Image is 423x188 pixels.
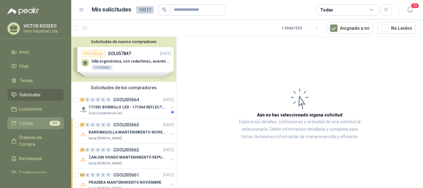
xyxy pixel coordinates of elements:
[24,29,62,33] p: Ferro Industrial Ltda
[89,155,166,160] p: ZANJON HONDO MANTENIMIENTO REPUESTOS
[378,22,416,34] button: No Leídos
[327,22,373,34] button: Asignado a mi
[163,97,174,103] p: [DATE]
[80,131,87,138] img: Company Logo
[80,98,85,102] div: 3
[89,161,122,166] p: Santa [PERSON_NAME]
[19,63,28,70] span: Chat
[80,106,87,113] img: Company Logo
[80,121,175,141] a: 27 0 0 0 0 0 GSOL005663[DATE] Company LogoBARRANQUILLA MANTENIMIENTO NOVIEMBRESanta [PERSON_NAME]
[106,98,111,102] div: 0
[90,123,95,127] div: 0
[89,136,122,141] p: Santa [PERSON_NAME]
[7,132,64,150] a: Órdenes de Compra
[320,7,333,13] div: Todas
[71,37,176,82] div: Solicitudes de nuevos compradoresPor cotizarSOL057847[DATE] Silla ergonómica, con rodachines, asi...
[19,91,41,98] span: Solicitudes
[19,155,42,162] span: Remisiones
[24,24,62,28] p: VICTOR ROSERO
[7,46,64,58] a: Inicio
[50,121,60,126] span: 295
[106,173,111,177] div: 0
[71,82,176,94] div: Solicitudes de tus compradores
[96,98,100,102] div: 0
[106,148,111,152] div: 0
[80,156,87,164] img: Company Logo
[7,75,64,86] a: Tareas
[163,147,174,153] p: [DATE]
[80,173,85,177] div: 243
[19,77,33,84] span: Tareas
[281,23,322,33] div: 1 - 50 de 1559
[7,89,64,101] a: Solicitudes
[90,98,95,102] div: 0
[113,148,139,152] p: GSOL005662
[85,123,90,127] div: 0
[7,7,39,15] img: Logo peakr
[90,148,95,152] div: 0
[19,106,42,112] span: Licitaciones
[96,123,100,127] div: 0
[85,173,90,177] div: 0
[163,172,174,178] p: [DATE]
[113,123,139,127] p: GSOL005663
[92,5,131,14] h1: Mis solicitudes
[85,148,90,152] div: 0
[101,148,106,152] div: 0
[19,120,33,127] span: Cotizar
[89,111,122,116] p: Club Campestre de Cali
[85,98,90,102] div: 0
[19,49,29,55] span: Inicio
[101,98,106,102] div: 0
[80,148,85,152] div: 25
[7,117,64,129] a: Cotizar295
[89,104,166,110] p: 171561 BOMBILLO LED - 171564 REFLECTOR 50W
[163,122,174,128] p: [DATE]
[96,148,100,152] div: 0
[101,173,106,177] div: 0
[89,180,161,186] p: PRADERA MANTENIMIENTO NOVIEMBRE
[74,39,174,44] button: Solicitudes de nuevos compradores
[404,4,416,15] button: 20
[411,3,419,9] span: 20
[89,129,166,135] p: BARRANQUILLA MANTENIMIENTO NOVIEMBRE
[7,153,64,164] a: Remisiones
[19,134,58,148] span: Órdenes de Compra
[19,169,46,176] span: Configuración
[162,7,167,12] span: search
[101,123,106,127] div: 0
[96,173,100,177] div: 0
[113,173,139,177] p: GSOL005661
[106,123,111,127] div: 0
[257,111,342,118] h3: Aún no has seleccionado niguna solicitud
[113,98,139,102] p: GSOL005664
[7,60,64,72] a: Chat
[7,103,64,115] a: Licitaciones
[80,123,85,127] div: 27
[80,96,175,116] a: 3 0 0 0 0 0 GSOL005664[DATE] Company Logo171561 BOMBILLO LED - 171564 REFLECTOR 50WClub Campestre...
[90,173,95,177] div: 0
[238,118,361,141] p: Explora los detalles, cotizaciones y actividad de una solicitud al seleccionarla. Obtén informaci...
[7,167,64,179] a: Configuración
[136,6,154,14] span: 10317
[80,146,175,166] a: 25 0 0 0 0 0 GSOL005662[DATE] Company LogoZANJON HONDO MANTENIMIENTO REPUESTOSSanta [PERSON_NAME]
